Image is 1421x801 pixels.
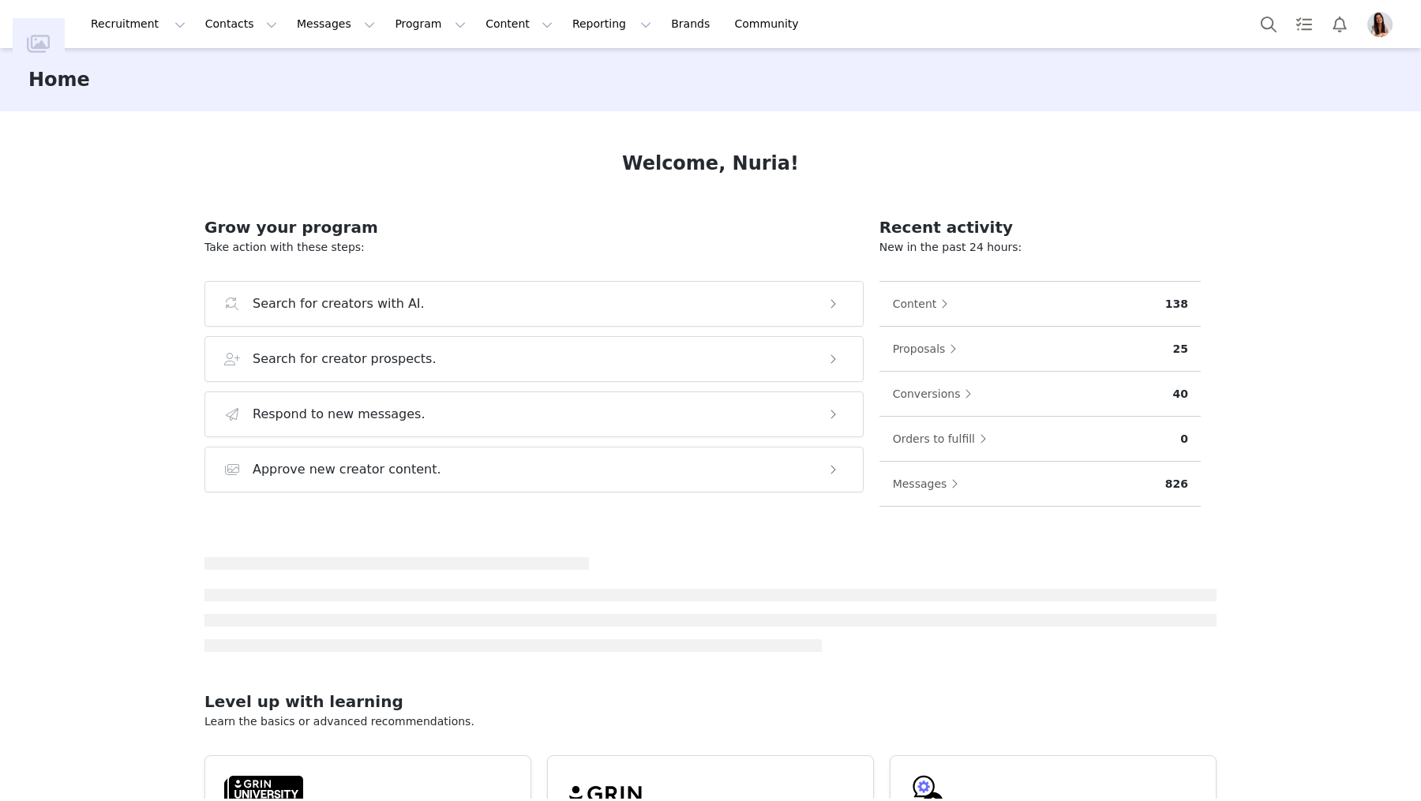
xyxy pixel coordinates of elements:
p: 25 [1173,341,1188,357]
h2: Recent activity [879,215,1201,239]
a: Community [725,6,815,42]
button: Recruitment [81,6,195,42]
img: a5b819e6-6e44-45d8-8023-5ae97fb803db.jpg [1367,12,1393,37]
h3: Approve new creator content. [253,460,441,479]
p: 826 [1165,476,1188,492]
button: Notifications [1322,6,1357,42]
h3: Search for creator prospects. [253,350,437,369]
button: Search for creators with AI. [204,281,864,327]
button: Search for creator prospects. [204,336,864,382]
p: 138 [1165,296,1188,313]
h2: Level up with learning [204,690,1217,713]
button: Conversions [892,381,980,406]
h2: Grow your program [204,215,864,239]
p: 40 [1173,386,1188,402]
button: Reporting [563,6,661,42]
p: 0 [1180,431,1188,447]
button: Contacts [196,6,287,42]
h3: Home [28,66,90,94]
a: Tasks [1287,6,1322,42]
p: New in the past 24 hours: [879,239,1201,256]
h3: Respond to new messages. [253,405,426,424]
button: Orders to fulfill [892,426,995,451]
a: Brands [662,6,724,42]
button: Respond to new messages. [204,391,864,437]
button: Content [476,6,562,42]
button: Search [1251,6,1286,42]
p: Take action with these steps: [204,239,864,256]
button: Profile [1358,12,1408,37]
button: Content [892,291,957,316]
button: Messages [287,6,384,42]
button: Proposals [892,336,965,361]
button: Messages [892,471,967,496]
h3: Search for creators with AI. [253,294,425,313]
h1: Welcome, Nuria! [622,149,799,178]
button: Program [385,6,475,42]
p: Learn the basics or advanced recommendations. [204,713,1217,730]
button: Approve new creator content. [204,447,864,492]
